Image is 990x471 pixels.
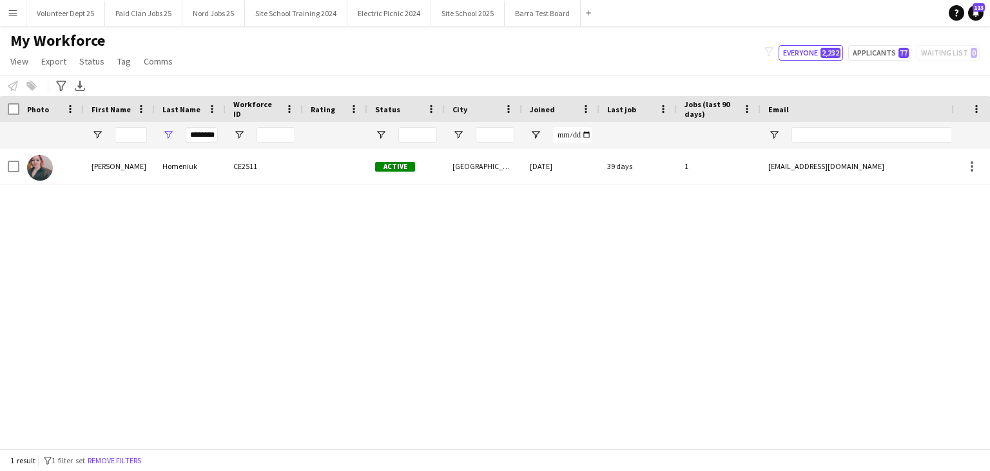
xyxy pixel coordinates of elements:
[257,127,295,143] input: Workforce ID Filter Input
[898,48,909,58] span: 77
[505,1,581,26] button: Barra Test Board
[684,99,737,119] span: Jobs (last 90 days)
[375,162,415,172] span: Active
[10,31,105,50] span: My Workforce
[677,148,761,184] div: 1
[52,456,85,465] span: 1 filter set
[115,127,147,143] input: First Name Filter Input
[117,55,131,67] span: Tag
[431,1,505,26] button: Site School 2025
[968,5,984,21] a: 113
[530,105,555,114] span: Joined
[768,129,780,141] button: Open Filter Menu
[27,105,49,114] span: Photo
[112,53,136,70] a: Tag
[553,127,592,143] input: Joined Filter Input
[398,127,437,143] input: Status Filter Input
[36,53,72,70] a: Export
[375,105,400,114] span: Status
[347,1,431,26] button: Electric Picnic 2024
[768,105,789,114] span: Email
[820,48,840,58] span: 2,232
[226,148,303,184] div: CE2511
[5,53,34,70] a: View
[607,105,636,114] span: Last job
[973,3,985,12] span: 113
[186,127,218,143] input: Last Name Filter Input
[245,1,347,26] button: Site School Training 2024
[445,148,522,184] div: [GEOGRAPHIC_DATA]
[599,148,677,184] div: 39 days
[848,45,911,61] button: Applicants77
[53,78,69,94] app-action-btn: Advanced filters
[375,129,387,141] button: Open Filter Menu
[10,55,28,67] span: View
[26,1,105,26] button: Volunteer Dept 25
[155,148,226,184] div: Homeniuk
[779,45,843,61] button: Everyone2,232
[92,129,103,141] button: Open Filter Menu
[476,127,514,143] input: City Filter Input
[162,129,174,141] button: Open Filter Menu
[182,1,245,26] button: Nord Jobs 25
[74,53,110,70] a: Status
[27,155,53,181] img: Robyn Homeniuk
[233,129,245,141] button: Open Filter Menu
[84,148,155,184] div: [PERSON_NAME]
[452,129,464,141] button: Open Filter Menu
[144,55,173,67] span: Comms
[530,129,541,141] button: Open Filter Menu
[41,55,66,67] span: Export
[105,1,182,26] button: Paid Clan Jobs 25
[85,454,144,468] button: Remove filters
[79,55,104,67] span: Status
[311,105,335,114] span: Rating
[452,105,467,114] span: City
[92,105,131,114] span: First Name
[139,53,178,70] a: Comms
[522,148,599,184] div: [DATE]
[162,105,200,114] span: Last Name
[233,99,280,119] span: Workforce ID
[72,78,88,94] app-action-btn: Export XLSX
